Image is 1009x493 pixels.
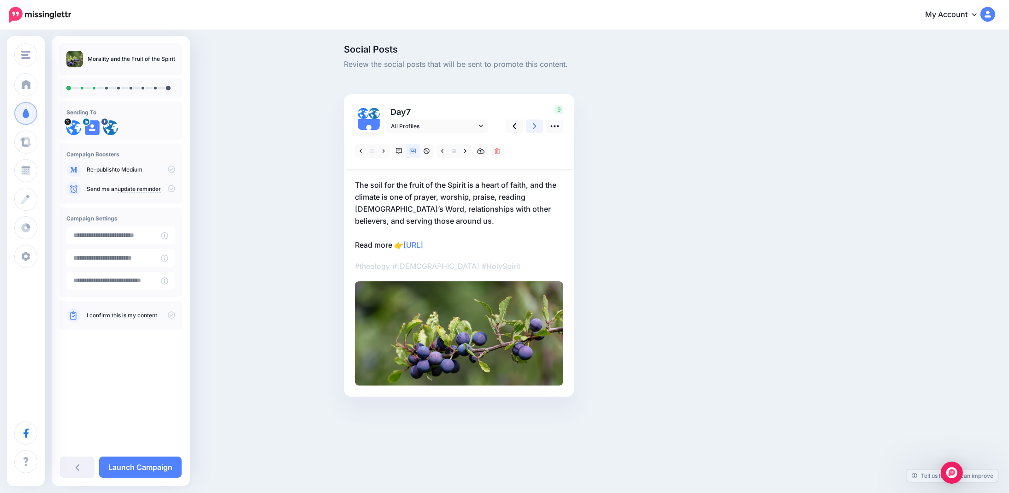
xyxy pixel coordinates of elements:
p: to Medium [87,166,175,174]
img: picture-bsa73076.png [103,120,118,135]
span: 9 [555,105,563,114]
img: e4d1d51598a96b841bee861c1213c7d6_thumb.jpg [66,51,83,67]
span: 7 [406,107,411,117]
h4: Campaign Boosters [66,151,175,158]
img: e4d1d51598a96b841bee861c1213c7d6.jpg [355,281,563,386]
img: td_899nf-45728.png [358,108,369,119]
p: #theology #[DEMOGRAPHIC_DATA] #HolySpirit [355,260,563,272]
p: Day [386,105,489,119]
h4: Sending To [66,109,175,116]
a: I confirm this is my content [87,312,157,319]
a: All Profiles [386,119,488,133]
img: picture-bsa73076.png [369,108,380,119]
img: user_default_image.png [358,119,380,141]
a: [URL] [403,240,423,249]
a: Re-publish [87,166,115,173]
p: Send me an [87,185,175,193]
img: Missinglettr [9,7,71,23]
img: menu.png [21,51,30,59]
p: Morality and the Fruit of the Spirit [88,54,175,64]
span: All Profiles [391,121,477,131]
span: Social Posts [344,45,772,54]
a: My Account [916,4,995,26]
p: The soil for the fruit of the Spirit is a heart of faith, and the climate is one of prayer, worsh... [355,179,563,251]
img: user_default_image.png [85,120,100,135]
a: update reminder [118,185,161,193]
img: td_899nf-45728.png [66,120,81,135]
div: Open Intercom Messenger [941,462,963,484]
h4: Campaign Settings [66,215,175,222]
a: Tell us how we can improve [907,469,998,482]
span: Review the social posts that will be sent to promote this content. [344,59,772,71]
